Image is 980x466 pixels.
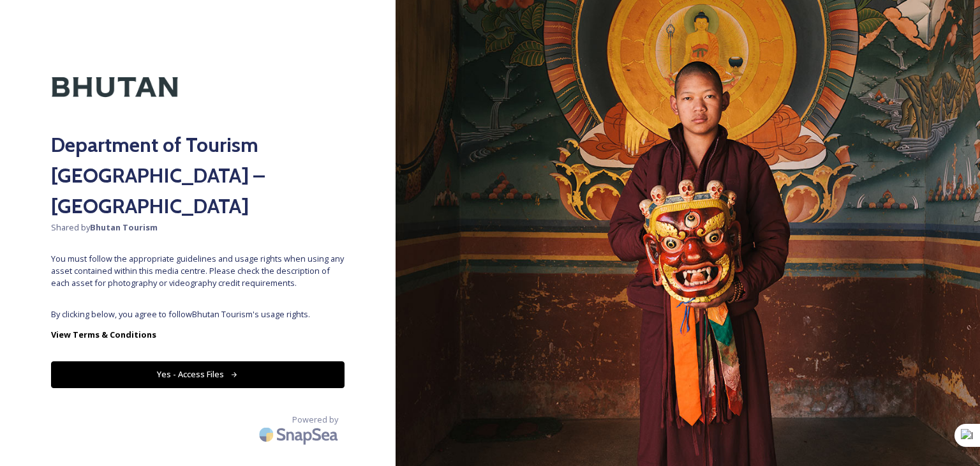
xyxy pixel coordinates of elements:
img: SnapSea Logo [255,419,345,449]
strong: View Terms & Conditions [51,329,156,340]
span: Powered by [292,414,338,426]
span: By clicking below, you agree to follow Bhutan Tourism 's usage rights. [51,308,345,320]
span: You must follow the appropriate guidelines and usage rights when using any asset contained within... [51,253,345,290]
span: Shared by [51,222,345,234]
button: Yes - Access Files [51,361,345,387]
img: Kingdom-of-Bhutan-Logo.png [51,51,179,123]
a: View Terms & Conditions [51,327,345,342]
strong: Bhutan Tourism [90,222,158,233]
h2: Department of Tourism [GEOGRAPHIC_DATA] – [GEOGRAPHIC_DATA] [51,130,345,222]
